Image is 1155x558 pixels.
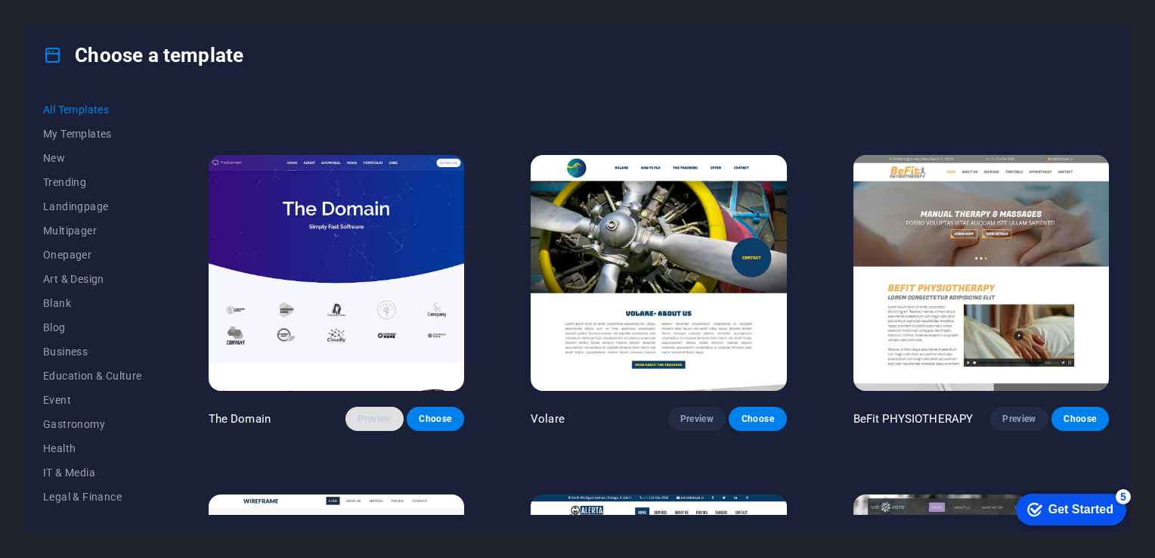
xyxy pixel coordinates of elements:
[43,485,142,509] button: Legal & Finance
[680,413,714,425] span: Preview
[43,339,142,364] button: Business
[1002,413,1036,425] span: Preview
[741,413,774,425] span: Choose
[43,388,142,412] button: Event
[43,364,142,388] button: Education & Culture
[43,43,243,67] h4: Choose a template
[43,200,142,212] span: Landingpage
[43,146,142,170] button: New
[43,170,142,194] button: Trending
[729,407,786,431] button: Choose
[43,273,142,285] span: Art & Design
[43,412,142,436] button: Gastronomy
[43,346,142,358] span: Business
[43,291,142,315] button: Blank
[43,370,142,382] span: Education & Culture
[43,436,142,460] button: Health
[853,411,974,426] p: BeFit PHYSIOTHERAPY
[990,407,1048,431] button: Preview
[43,219,142,243] button: Multipager
[43,467,142,479] span: IT & Media
[43,98,142,122] button: All Templates
[43,491,142,503] span: Legal & Finance
[43,394,142,406] span: Event
[43,418,142,430] span: Gastronomy
[43,315,142,339] button: Blog
[43,442,142,454] span: Health
[43,297,142,309] span: Blank
[345,407,403,431] button: Preview
[43,267,142,291] button: Art & Design
[43,243,142,267] button: Onepager
[419,413,452,425] span: Choose
[45,17,110,30] div: Get Started
[43,194,142,219] button: Landingpage
[531,411,565,426] p: Volare
[43,176,142,188] span: Trending
[853,155,1109,391] img: BeFit PHYSIOTHERAPY
[358,413,391,425] span: Preview
[1064,413,1097,425] span: Choose
[43,321,142,333] span: Blog
[43,249,142,261] span: Onepager
[531,155,786,391] img: Volare
[112,3,127,18] div: 5
[1051,407,1109,431] button: Choose
[209,411,271,426] p: The Domain
[43,152,142,164] span: New
[43,509,142,533] button: Non-Profit
[43,225,142,237] span: Multipager
[43,104,142,116] span: All Templates
[43,128,142,140] span: My Templates
[668,407,726,431] button: Preview
[43,122,142,146] button: My Templates
[43,460,142,485] button: IT & Media
[12,8,122,39] div: Get Started 5 items remaining, 0% complete
[407,407,464,431] button: Choose
[209,155,464,391] img: The Domain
